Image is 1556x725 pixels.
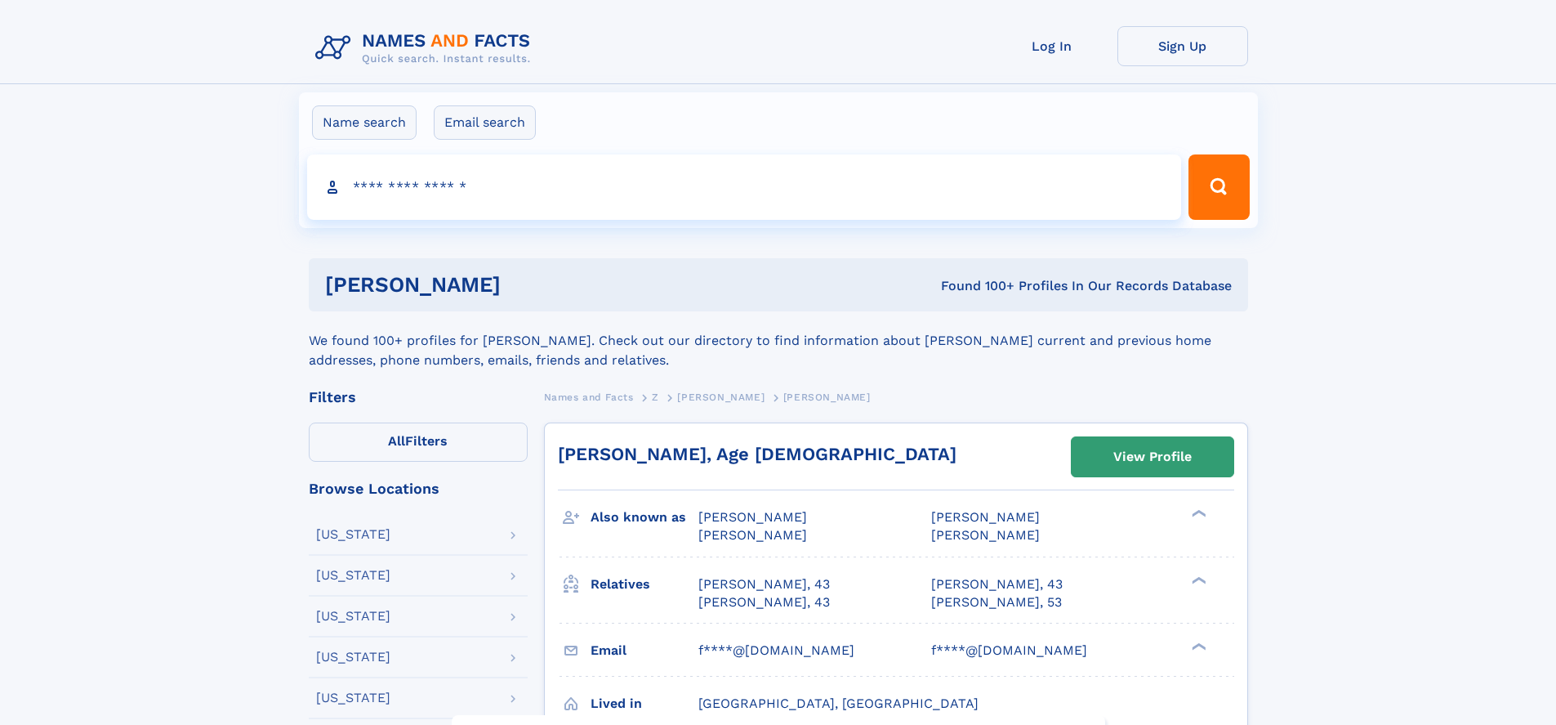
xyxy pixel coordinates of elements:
[316,569,390,582] div: [US_STATE]
[1188,641,1207,651] div: ❯
[677,392,765,403] span: [PERSON_NAME]
[307,154,1182,220] input: search input
[1117,26,1248,66] a: Sign Up
[783,392,871,403] span: [PERSON_NAME]
[1072,437,1233,477] a: View Profile
[1188,154,1249,220] button: Search Button
[316,528,390,541] div: [US_STATE]
[309,311,1248,370] div: We found 100+ profiles for [PERSON_NAME]. Check out our directory to find information about [PERS...
[677,387,765,407] a: [PERSON_NAME]
[591,571,698,598] h3: Relatives
[698,696,979,711] span: [GEOGRAPHIC_DATA], [GEOGRAPHIC_DATA]
[591,690,698,718] h3: Lived in
[931,575,1063,593] a: [PERSON_NAME], 43
[558,444,956,464] a: [PERSON_NAME], Age [DEMOGRAPHIC_DATA]
[1188,575,1207,585] div: ❯
[931,509,1040,525] span: [PERSON_NAME]
[309,423,528,462] label: Filters
[698,527,807,543] span: [PERSON_NAME]
[931,593,1062,611] a: [PERSON_NAME], 53
[1188,508,1207,519] div: ❯
[591,637,698,665] h3: Email
[544,387,634,407] a: Names and Facts
[316,651,390,664] div: [US_STATE]
[434,105,536,140] label: Email search
[591,503,698,531] h3: Also known as
[698,575,830,593] a: [PERSON_NAME], 43
[316,691,390,705] div: [US_STATE]
[987,26,1117,66] a: Log In
[316,610,390,623] div: [US_STATE]
[388,433,405,449] span: All
[698,593,830,611] a: [PERSON_NAME], 43
[931,527,1040,543] span: [PERSON_NAME]
[325,275,721,295] h1: [PERSON_NAME]
[312,105,417,140] label: Name search
[652,387,659,407] a: Z
[1113,438,1192,476] div: View Profile
[309,26,544,70] img: Logo Names and Facts
[698,509,807,525] span: [PERSON_NAME]
[652,392,659,403] span: Z
[309,390,528,405] div: Filters
[309,481,528,496] div: Browse Locations
[720,277,1232,295] div: Found 100+ Profiles In Our Records Database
